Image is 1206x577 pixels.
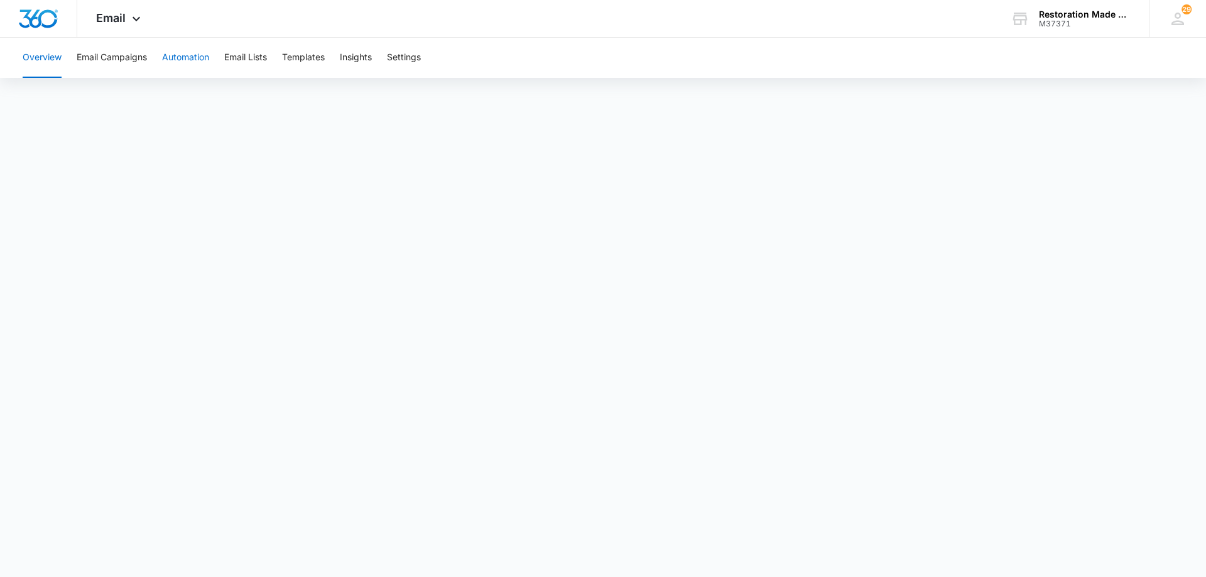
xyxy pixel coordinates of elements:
div: account name [1039,9,1131,19]
button: Email Lists [224,38,267,78]
button: Automation [162,38,209,78]
button: Templates [282,38,325,78]
span: Email [96,11,126,24]
button: Settings [387,38,421,78]
button: Overview [23,38,62,78]
span: 29 [1182,4,1192,14]
button: Insights [340,38,372,78]
button: Email Campaigns [77,38,147,78]
div: notifications count [1182,4,1192,14]
div: account id [1039,19,1131,28]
